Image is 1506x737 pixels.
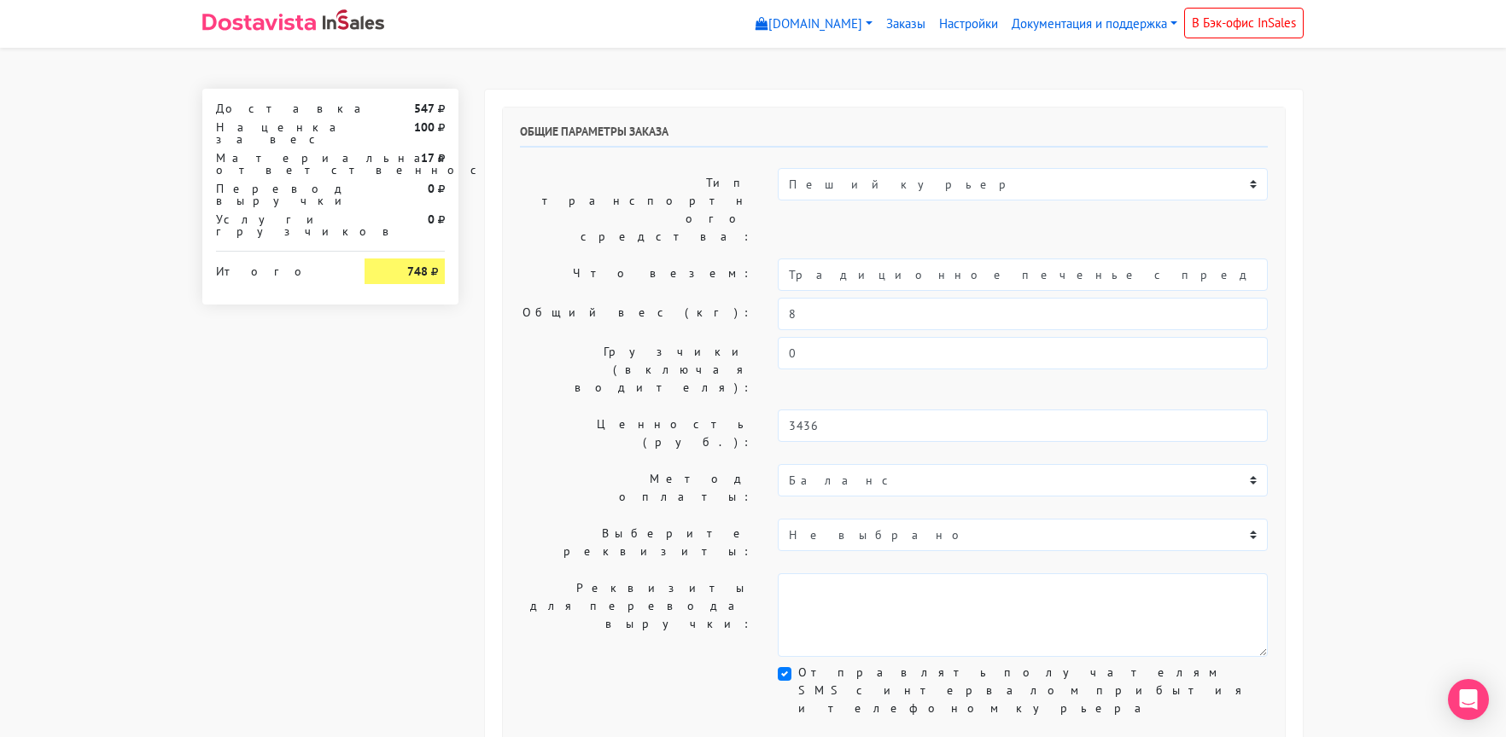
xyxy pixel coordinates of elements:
[507,409,765,457] label: Ценность (руб.):
[749,8,879,41] a: [DOMAIN_NAME]
[323,9,384,30] img: InSales
[414,119,435,135] strong: 100
[216,258,339,277] div: Итого
[507,464,765,512] label: Метод оплаты:
[203,121,352,145] div: Наценка за вес
[421,150,435,165] strong: 17
[1184,8,1304,38] a: В Бэк-офис InSales
[507,337,765,403] label: Грузчики (включая водителя):
[507,298,765,330] label: Общий вес (кг):
[407,264,428,279] strong: 748
[203,183,352,206] div: Перевод выручки
[932,8,1005,41] a: Настройки
[203,102,352,114] div: Доставка
[507,573,765,657] label: Реквизиты для перевода выручки:
[428,212,435,227] strong: 0
[798,664,1268,717] label: Отправлять получателям SMS с интервалом прибытия и телефоном курьера
[202,14,316,31] img: Dostavista - срочная курьерская служба доставки
[1448,679,1489,720] div: Open Intercom Messenger
[203,213,352,237] div: Услуги грузчиков
[414,101,435,116] strong: 547
[203,152,352,176] div: Материальная ответственность
[520,125,1268,148] h6: Общие параметры заказа
[1005,8,1184,41] a: Документация и поддержка
[507,258,765,291] label: Что везем:
[507,519,765,566] label: Выберите реквизиты:
[428,181,435,196] strong: 0
[879,8,932,41] a: Заказы
[507,168,765,252] label: Тип транспортного средства:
